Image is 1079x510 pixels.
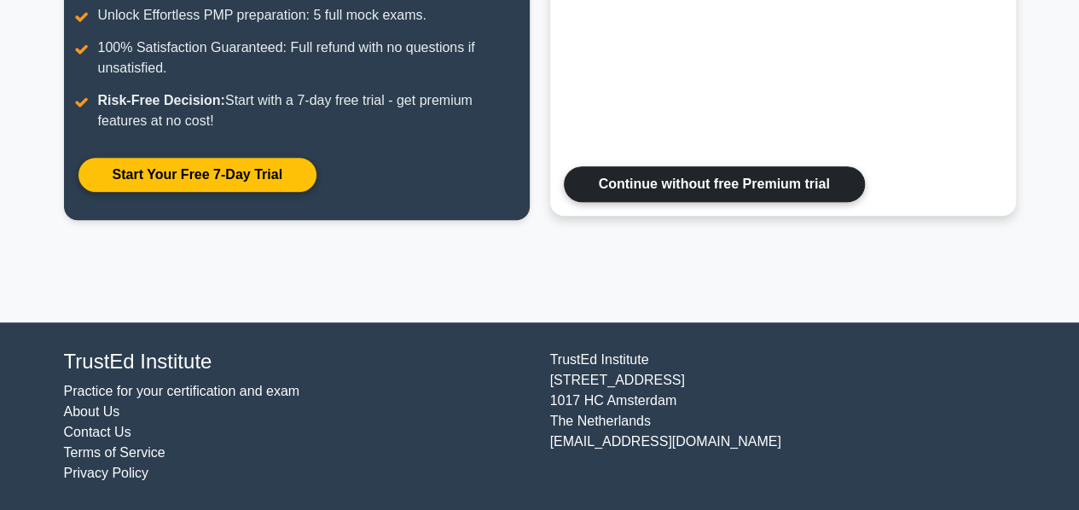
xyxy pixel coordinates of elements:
h4: TrustEd Institute [64,350,530,374]
a: About Us [64,404,120,419]
a: Start Your Free 7-Day Trial [78,157,317,193]
a: Privacy Policy [64,466,149,480]
a: Continue without free Premium trial [564,166,865,202]
a: Terms of Service [64,445,165,460]
a: Practice for your certification and exam [64,384,300,398]
div: TrustEd Institute [STREET_ADDRESS] 1017 HC Amsterdam The Netherlands [EMAIL_ADDRESS][DOMAIN_NAME] [540,350,1026,484]
a: Contact Us [64,425,131,439]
